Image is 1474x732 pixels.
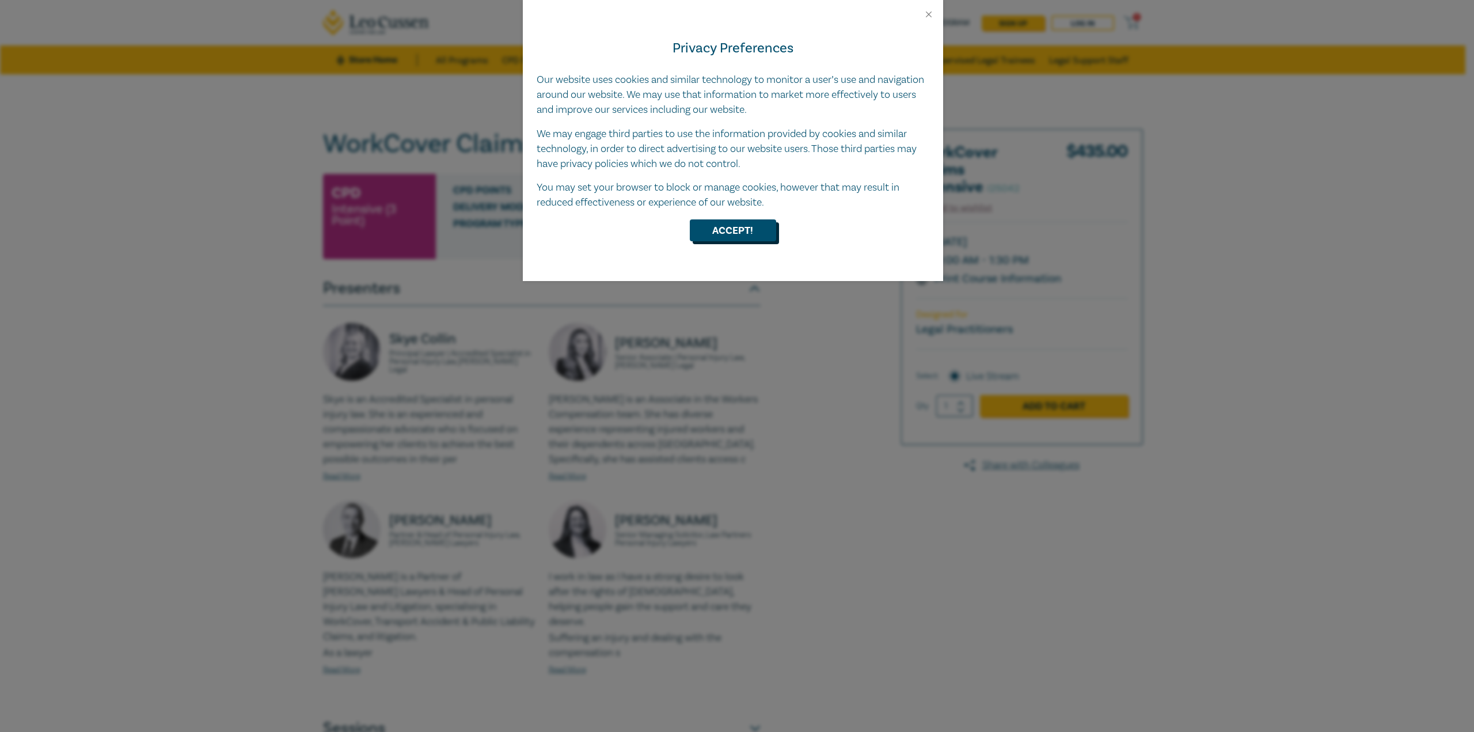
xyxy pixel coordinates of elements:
[537,127,929,172] p: We may engage third parties to use the information provided by cookies and similar technology, in...
[924,9,934,20] button: Close
[537,180,929,210] p: You may set your browser to block or manage cookies, however that may result in reduced effective...
[690,219,776,241] button: Accept!
[537,73,929,117] p: Our website uses cookies and similar technology to monitor a user’s use and navigation around our...
[537,38,929,59] h4: Privacy Preferences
